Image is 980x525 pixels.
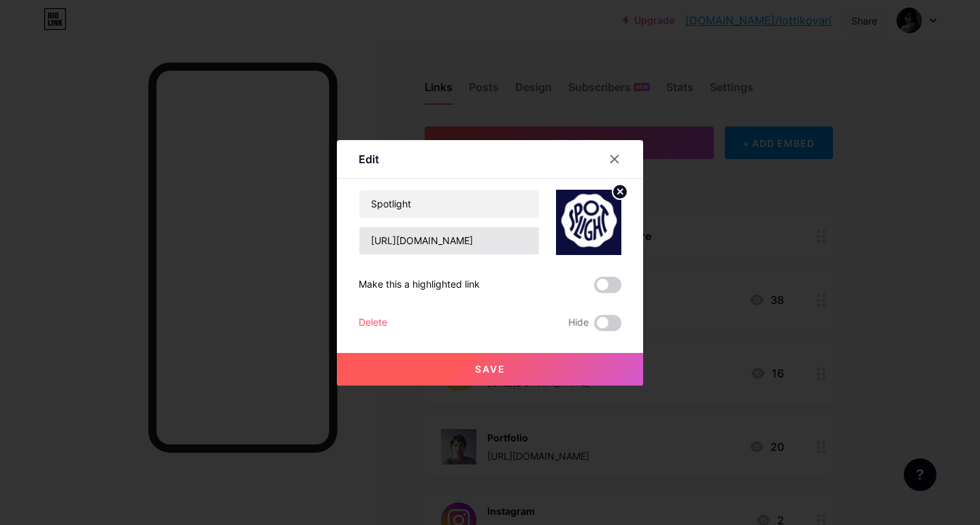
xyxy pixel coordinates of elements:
span: Save [475,363,506,375]
div: Delete [359,315,387,331]
button: Save [337,353,643,386]
span: Hide [568,315,589,331]
input: Title [359,190,539,218]
input: URL [359,227,539,254]
img: link_thumbnail [556,190,621,255]
div: Make this a highlighted link [359,277,480,293]
div: Edit [359,151,379,167]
